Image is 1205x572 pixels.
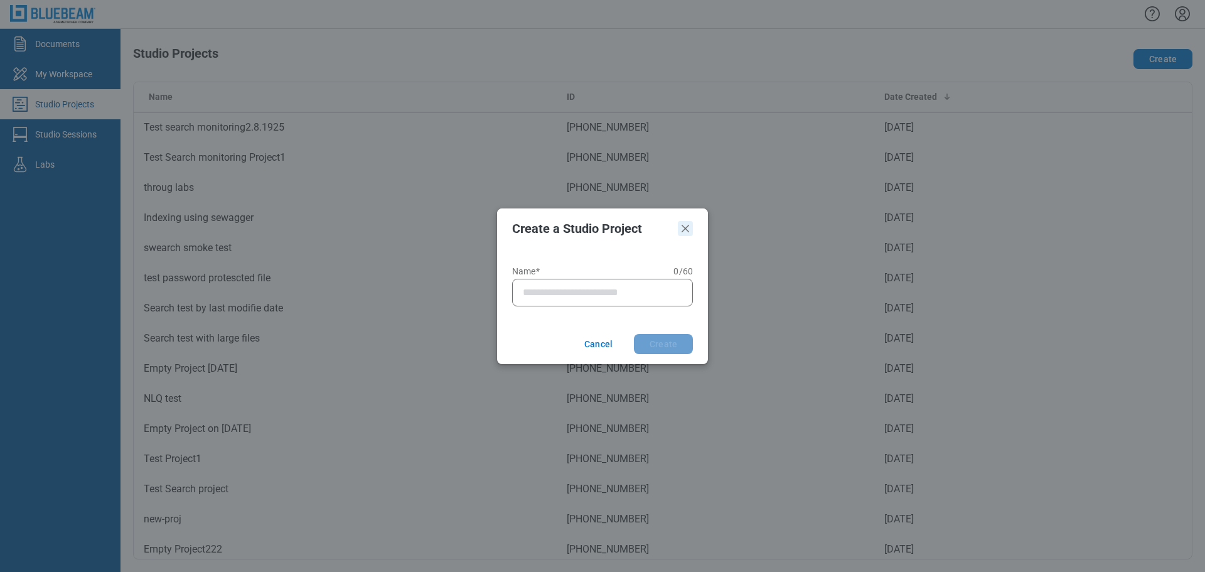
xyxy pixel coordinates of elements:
h2: Create a Studio Project [512,222,673,235]
button: Close [678,221,693,236]
button: Cancel [569,334,624,354]
button: Create [634,334,693,354]
span: 0 / 60 [673,266,693,276]
span: Name* [512,266,540,276]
